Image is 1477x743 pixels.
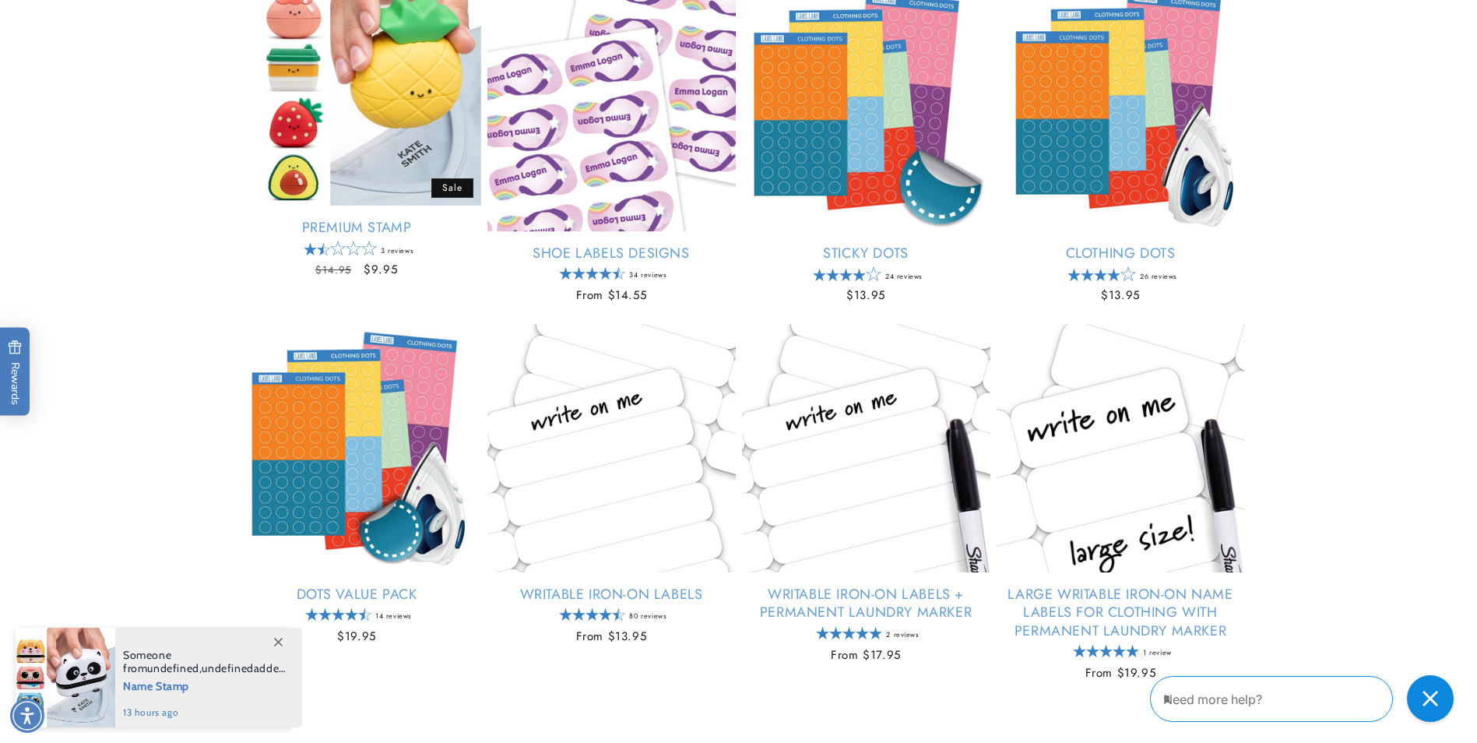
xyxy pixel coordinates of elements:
[742,586,990,622] a: Writable Iron-On Labels + Permanent Laundry Marker
[742,245,990,262] a: Sticky Dots
[12,618,197,665] iframe: Sign Up via Text for Offers
[10,699,44,733] div: Accessibility Menu
[1150,670,1461,727] iframe: Gorgias Floating Chat
[487,245,736,262] a: Shoe Labels Designs
[202,661,253,675] span: undefined
[123,675,286,695] span: Name Stamp
[123,706,286,720] span: 13 hours ago
[487,586,736,604] a: Writable Iron-On Labels
[147,661,199,675] span: undefined
[8,340,23,405] span: Rewards
[997,245,1245,262] a: Clothing Dots
[997,586,1245,640] a: Large Writable Iron-On Name Labels for Clothing with Permanent Laundry Marker
[233,219,481,237] a: Premium Stamp
[123,649,286,675] span: Someone from , added this product to their cart.
[233,586,481,604] a: Dots Value Pack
